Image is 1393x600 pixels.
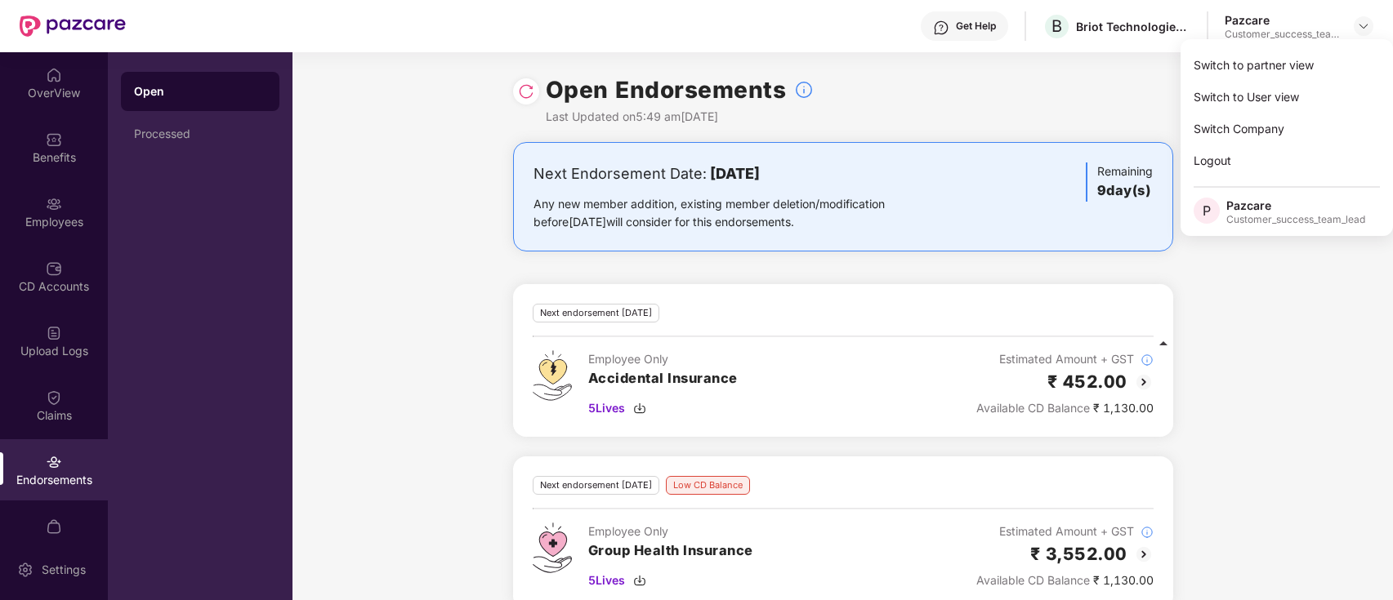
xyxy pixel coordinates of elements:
img: svg+xml;base64,PHN2ZyBpZD0iQ0RfQWNjb3VudHMiIGRhdGEtbmFtZT0iQ0QgQWNjb3VudHMiIHhtbG5zPSJodHRwOi8vd3... [46,260,62,277]
img: svg+xml;base64,PHN2ZyBpZD0iTXlfT3JkZXJzIiBkYXRhLW5hbWU9Ik15IE9yZGVycyIgeG1sbnM9Imh0dHA6Ly93d3cudz... [46,518,62,535]
span: B [1051,16,1062,36]
div: Switch to User view [1181,81,1393,113]
div: Next endorsement [DATE] [533,304,659,322]
div: Any new member addition, existing member deletion/modification before [DATE] will consider for th... [534,195,936,231]
img: svg+xml;base64,PHN2ZyBpZD0iRHJvcGRvd24tMzJ4MzIiIHhtbG5zPSJodHRwOi8vd3d3LnczLm9yZy8yMDAwL3N2ZyIgd2... [1357,20,1370,33]
div: Pazcare [1225,12,1339,28]
h2: ₹ 452.00 [1047,368,1127,395]
img: svg+xml;base64,PHN2ZyBpZD0iSW5mb18tXzMyeDMyIiBkYXRhLW5hbWU9IkluZm8gLSAzMngzMiIgeG1sbnM9Imh0dHA6Ly... [794,80,814,100]
div: ₹ 1,130.00 [976,399,1154,417]
div: Briot Technologies Private Limited [1076,19,1190,34]
span: 5 Lives [588,399,625,417]
div: Open [134,83,266,100]
span: Available CD Balance [976,573,1090,587]
h3: Group Health Insurance [588,540,753,562]
img: svg+xml;base64,PHN2ZyBpZD0iRW1wbG95ZWVzIiB4bWxucz0iaHR0cDovL3d3dy53My5vcmcvMjAwMC9zdmciIHdpZHRoPS... [46,196,62,212]
img: svg+xml;base64,PHN2ZyBpZD0iQmVuZWZpdHMiIHhtbG5zPSJodHRwOi8vd3d3LnczLm9yZy8yMDAwL3N2ZyIgd2lkdGg9Ij... [46,131,62,148]
img: svg+xml;base64,PHN2ZyBpZD0iQ2xhaW0iIHhtbG5zPSJodHRwOi8vd3d3LnczLm9yZy8yMDAwL3N2ZyIgd2lkdGg9IjIwIi... [46,389,62,406]
h1: Open Endorsements [546,72,787,108]
img: svg+xml;base64,PHN2ZyBpZD0iU2V0dGluZy0yMHgyMCIgeG1sbnM9Imh0dHA6Ly93d3cudzMub3JnLzIwMDAvc3ZnIiB3aW... [17,562,33,578]
img: svg+xml;base64,PHN2ZyBpZD0iSG9tZSIgeG1sbnM9Imh0dHA6Ly93d3cudzMub3JnLzIwMDAvc3ZnIiB3aWR0aD0iMjAiIG... [46,67,62,83]
div: Last Updated on 5:49 am[DATE] [546,108,815,126]
img: svg+xml;base64,PHN2ZyBpZD0iQmFjay0yMHgyMCIgeG1sbnM9Imh0dHA6Ly93d3cudzMub3JnLzIwMDAvc3ZnIiB3aWR0aD... [1134,372,1154,392]
div: Get Help [956,20,996,33]
div: Switch Company [1181,113,1393,144]
div: Processed [134,127,266,140]
img: svg+xml;base64,PHN2ZyBpZD0iSW5mb18tXzMyeDMyIiBkYXRhLW5hbWU9IkluZm8gLSAzMngzMiIgeG1sbnM9Imh0dHA6Ly... [1141,353,1154,367]
span: P [1203,201,1211,220]
h3: 9 day(s) [1097,180,1153,202]
img: svg+xml;base64,PHN2ZyB4bWxucz0iaHR0cDovL3d3dy53My5vcmcvMjAwMC9zdmciIHdpZHRoPSI0Ny43MTQiIGhlaWdodD... [533,522,572,573]
img: svg+xml;base64,PHN2ZyBpZD0iRG93bmxvYWQtMzJ4MzIiIHhtbG5zPSJodHRwOi8vd3d3LnczLm9yZy8yMDAwL3N2ZyIgd2... [633,574,646,587]
div: Customer_success_team_lead [1226,213,1365,226]
b: [DATE] [710,165,760,182]
div: Next Endorsement Date: [534,162,936,185]
div: Next endorsement [DATE] [533,476,659,495]
img: svg+xml;base64,PHN2ZyBpZD0iRW5kb3JzZW1lbnRzIiB4bWxucz0iaHR0cDovL3d3dy53My5vcmcvMjAwMC9zdmciIHdpZH... [46,454,62,470]
img: New Pazcare Logo [20,16,126,37]
span: Available CD Balance [976,401,1090,415]
span: 5 Lives [588,571,625,589]
h2: ₹ 3,552.00 [1030,540,1127,567]
div: ₹ 1,130.00 [976,571,1154,589]
div: Employee Only [588,522,753,540]
div: Settings [37,562,91,578]
div: Estimated Amount + GST [976,522,1154,540]
img: svg+xml;base64,PHN2ZyBpZD0iUmVsb2FkLTMyeDMyIiB4bWxucz0iaHR0cDovL3d3dy53My5vcmcvMjAwMC9zdmciIHdpZH... [518,83,534,100]
img: svg+xml;base64,PHN2ZyBpZD0iVXBsb2FkX0xvZ3MiIGRhdGEtbmFtZT0iVXBsb2FkIExvZ3MiIHhtbG5zPSJodHRwOi8vd3... [46,325,62,341]
div: Employee Only [588,350,738,368]
div: Logout [1181,144,1393,176]
div: Estimated Amount + GST [976,350,1154,368]
div: Low CD Balance [666,476,750,495]
div: Pazcare [1226,198,1365,213]
img: svg+xml;base64,PHN2ZyBpZD0iSW5mb18tXzMyeDMyIiBkYXRhLW5hbWU9IkluZm8gLSAzMngzMiIgeG1sbnM9Imh0dHA6Ly... [1141,526,1154,539]
img: svg+xml;base64,PHN2ZyB4bWxucz0iaHR0cDovL3d3dy53My5vcmcvMjAwMC9zdmciIHdpZHRoPSI0OS4zMjEiIGhlaWdodD... [533,350,572,401]
img: svg+xml;base64,PHN2ZyBpZD0iQmFjay0yMHgyMCIgeG1sbnM9Imh0dHA6Ly93d3cudzMub3JnLzIwMDAvc3ZnIiB3aWR0aD... [1134,544,1154,564]
img: svg+xml;base64,PHN2ZyBpZD0iSGVscC0zMngzMiIgeG1sbnM9Imh0dHA6Ly93d3cudzMub3JnLzIwMDAvc3ZnIiB3aWR0aD... [933,20,949,36]
div: Switch to partner view [1181,49,1393,81]
h3: Accidental Insurance [588,368,738,389]
img: svg+xml;base64,PHN2ZyBpZD0iRG93bmxvYWQtMzJ4MzIiIHhtbG5zPSJodHRwOi8vd3d3LnczLm9yZy8yMDAwL3N2ZyIgd2... [633,402,646,415]
div: Remaining [1086,162,1153,202]
div: Customer_success_team_lead [1225,28,1339,41]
